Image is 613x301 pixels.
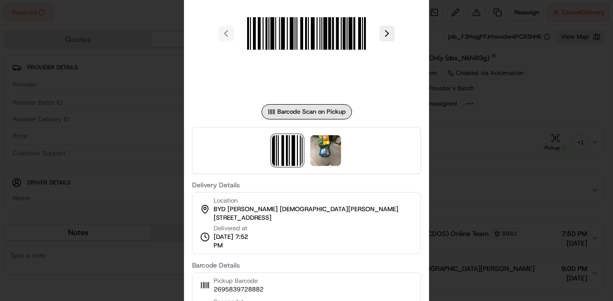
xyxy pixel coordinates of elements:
[214,196,238,205] span: Location
[214,233,258,250] span: [DATE] 7:52 PM
[310,135,341,166] img: photo_proof_of_delivery image
[192,182,421,188] label: Delivery Details
[192,262,421,269] label: Barcode Details
[214,277,263,285] span: Pickup Barcode
[272,135,303,166] img: barcode_scan_on_pickup image
[214,214,272,222] span: [STREET_ADDRESS]
[214,285,263,294] span: 2695839728882
[214,205,398,214] span: BYD [PERSON_NAME] [DEMOGRAPHIC_DATA][PERSON_NAME]
[214,224,258,233] span: Delivered at
[261,104,352,119] div: Barcode Scan on Pickup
